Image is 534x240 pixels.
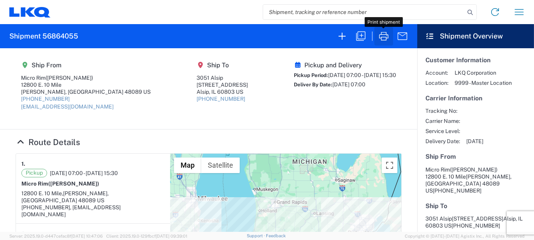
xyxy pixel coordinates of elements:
[197,61,248,69] h5: Ship To
[425,56,526,64] h5: Customer Information
[266,233,286,238] a: Feedback
[156,234,187,238] span: [DATE] 09:39:01
[21,96,70,102] a: [PHONE_NUMBER]
[106,234,187,238] span: Client: 2025.19.0-129fbcf
[294,72,328,78] span: Pickup Period:
[466,138,483,145] span: [DATE]
[50,170,118,177] span: [DATE] 07:00 - [DATE] 15:30
[425,215,503,222] span: 3051 Alsip [STREET_ADDRESS]
[332,81,365,88] span: [DATE] 07:00
[455,79,512,86] span: 9999 - Master Location
[425,166,526,194] address: [PERSON_NAME], [GEOGRAPHIC_DATA] 48089 US
[425,107,460,114] span: Tracking No:
[247,233,266,238] a: Support
[21,204,165,218] div: [PHONE_NUMBER], [EMAIL_ADDRESS][DOMAIN_NAME]
[455,69,512,76] span: LKQ Corporation
[21,180,99,187] strong: Micro Rim
[21,229,26,239] strong: 2.
[417,24,534,48] header: Shipment Overview
[263,5,465,19] input: Shipment, tracking or reference number
[21,159,25,169] strong: 1.
[21,74,151,81] div: Micro Rim
[21,61,151,69] h5: Ship From
[433,187,481,194] span: [PHONE_NUMBER]
[382,158,397,173] button: Toggle fullscreen view
[425,95,526,102] h5: Carrier Information
[425,79,448,86] span: Location:
[21,190,63,196] span: 12800 E. 10 Mile,
[425,215,526,229] address: Alsip, IL 60803 US
[21,81,151,88] div: 12800 E. 10 Mile
[9,32,78,41] h2: Shipment 56864055
[294,61,396,69] h5: Pickup and Delivery
[425,117,460,124] span: Carrier Name:
[425,138,460,145] span: Delivery Date:
[21,190,109,203] span: [PERSON_NAME], [GEOGRAPHIC_DATA] 48089 US
[16,137,80,147] a: Hide Details
[425,69,448,76] span: Account:
[9,234,103,238] span: Server: 2025.19.0-d447cefac8f
[328,72,396,78] span: [DATE] 07:00 - [DATE] 15:30
[197,74,248,81] div: 3051 Alsip
[425,153,526,160] h5: Ship From
[48,180,99,187] span: ([PERSON_NAME])
[197,81,248,88] div: [STREET_ADDRESS]
[46,75,93,81] span: ([PERSON_NAME])
[201,158,240,173] button: Show satellite imagery
[451,222,500,229] span: [PHONE_NUMBER]
[21,103,114,110] a: [EMAIL_ADDRESS][DOMAIN_NAME]
[21,169,47,177] span: Pickup
[197,88,248,95] div: Alsip, IL 60803 US
[425,202,526,210] h5: Ship To
[294,82,332,88] span: Deliver By Date:
[174,158,201,173] button: Show street map
[21,88,151,95] div: [PERSON_NAME], [GEOGRAPHIC_DATA] 48089 US
[425,128,460,135] span: Service Level:
[405,233,525,240] span: Copyright © [DATE]-[DATE] Agistix Inc., All Rights Reserved
[197,96,245,102] a: [PHONE_NUMBER]
[425,173,466,180] span: 12800 E. 10 Mile
[425,166,450,173] span: Micro Rim
[450,166,497,173] span: ([PERSON_NAME])
[71,234,103,238] span: [DATE] 10:47:06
